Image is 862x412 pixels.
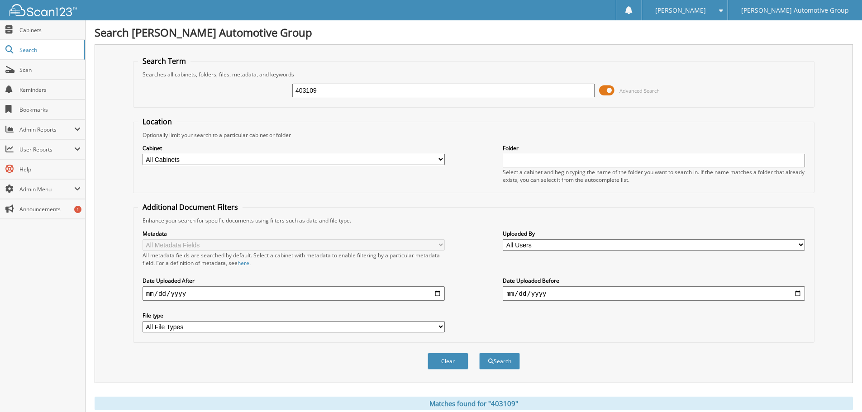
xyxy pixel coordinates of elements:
span: Scan [19,66,81,74]
span: Help [19,166,81,173]
button: Clear [428,353,468,369]
div: Enhance your search for specific documents using filters such as date and file type. [138,217,810,224]
span: [PERSON_NAME] [655,8,706,13]
span: Cabinets [19,26,81,34]
label: Cabinet [143,144,445,152]
span: Admin Reports [19,126,74,133]
legend: Additional Document Filters [138,202,243,212]
span: Announcements [19,205,81,213]
div: Optionally limit your search to a particular cabinet or folder [138,131,810,139]
legend: Location [138,117,176,127]
h1: Search [PERSON_NAME] Automotive Group [95,25,853,40]
div: Select a cabinet and begin typing the name of the folder you want to search in. If the name match... [503,168,805,184]
span: [PERSON_NAME] Automotive Group [741,8,849,13]
label: Uploaded By [503,230,805,237]
legend: Search Term [138,56,190,66]
div: 1 [74,206,81,213]
span: Reminders [19,86,81,94]
input: end [503,286,805,301]
input: start [143,286,445,301]
span: Bookmarks [19,106,81,114]
label: Folder [503,144,805,152]
label: Date Uploaded Before [503,277,805,284]
div: Matches found for "403109" [95,397,853,410]
img: scan123-logo-white.svg [9,4,77,16]
label: Metadata [143,230,445,237]
label: Date Uploaded After [143,277,445,284]
span: Admin Menu [19,185,74,193]
button: Search [479,353,520,369]
span: Advanced Search [619,87,660,94]
div: All metadata fields are searched by default. Select a cabinet with metadata to enable filtering b... [143,251,445,267]
div: Searches all cabinets, folders, files, metadata, and keywords [138,71,810,78]
span: User Reports [19,146,74,153]
a: here [238,259,249,267]
span: Search [19,46,79,54]
label: File type [143,312,445,319]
